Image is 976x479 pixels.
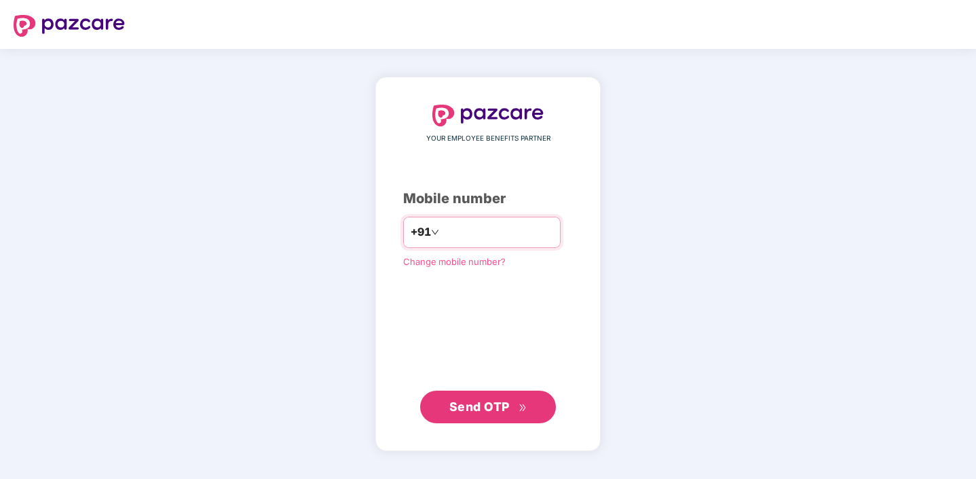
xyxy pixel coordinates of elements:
img: logo [432,105,544,126]
span: down [431,228,439,236]
span: double-right [519,404,527,412]
a: Change mobile number? [403,256,506,267]
div: Mobile number [403,188,573,209]
span: +91 [411,224,431,241]
img: logo [14,15,125,37]
button: Send OTPdouble-right [420,391,556,423]
span: YOUR EMPLOYEE BENEFITS PARTNER [426,133,550,144]
span: Send OTP [449,400,510,414]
